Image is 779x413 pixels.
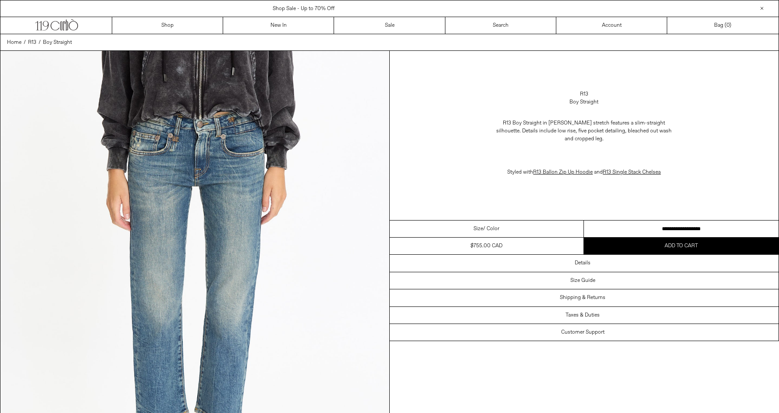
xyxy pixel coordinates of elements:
button: Add to cart [584,238,779,254]
a: R13 Ballon Zip Up Hoodie [533,169,594,176]
h3: Shipping & Returns [560,295,605,301]
a: Bag () [667,17,778,34]
span: / Color [483,225,499,233]
a: Shop [112,17,223,34]
h3: Size Guide [570,278,595,284]
span: 0 [726,22,729,29]
a: Home [7,39,21,46]
a: Search [445,17,556,34]
span: R13 Ballon Zip Up Hoodie [533,169,593,176]
span: / [39,39,41,46]
span: Styled with and [507,169,661,176]
a: New In [223,17,334,34]
span: ) [726,21,731,29]
a: Shop Sale - Up to 70% Off [273,5,334,12]
h3: Details [575,260,590,266]
p: R13 Boy Straight in [PERSON_NAME] stretch features a slim-straight silhouette. Details include lo... [496,115,672,147]
span: / [24,39,26,46]
div: $755.00 CAD [470,242,502,250]
h3: Taxes & Duties [566,312,600,318]
a: R13 Single Stack Chelsea [603,169,661,176]
span: Size [473,225,483,233]
a: Sale [334,17,445,34]
a: R13 [28,39,36,46]
a: R13 [580,90,588,98]
a: Boy Straight [43,39,72,46]
div: Boy Straight [569,98,598,106]
h3: Customer Support [561,329,605,335]
a: Account [556,17,667,34]
span: Add to cart [665,242,698,249]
